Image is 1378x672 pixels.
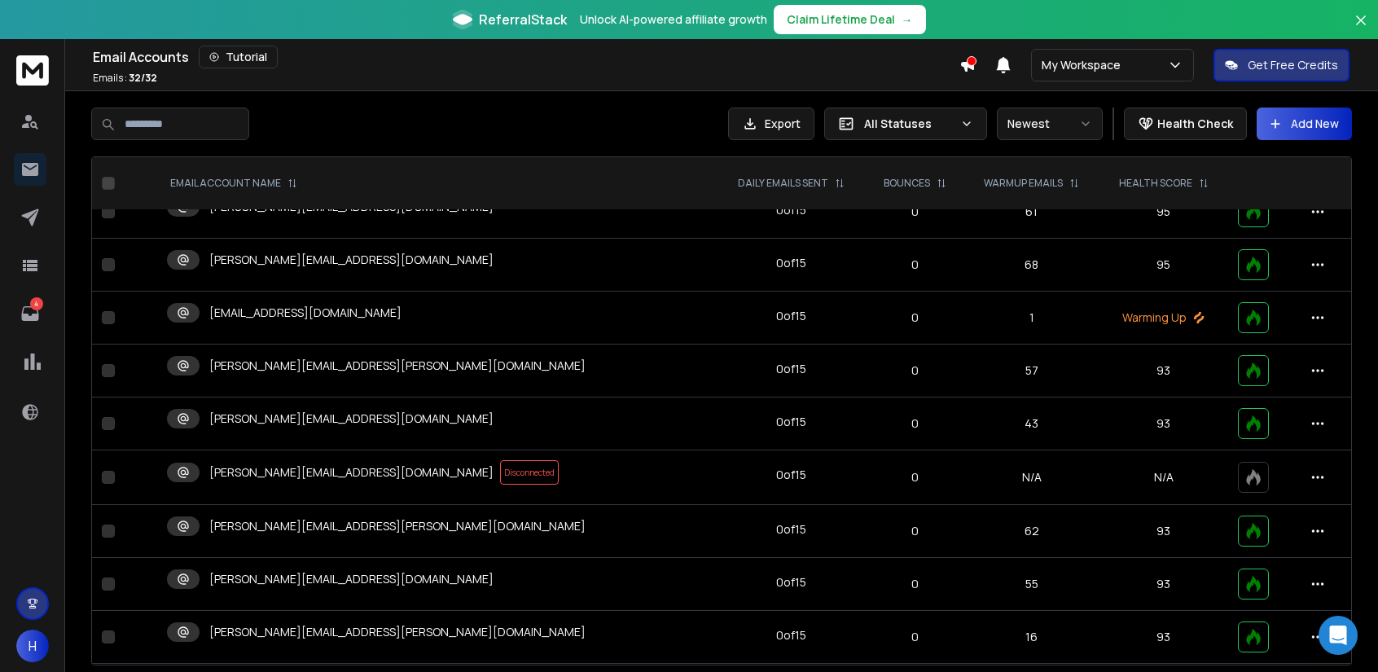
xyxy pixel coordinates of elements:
[1099,239,1228,292] td: 95
[964,292,1099,345] td: 1
[1099,397,1228,450] td: 93
[500,460,559,485] span: Disconnected
[1257,108,1352,140] button: Add New
[776,308,806,324] div: 0 of 15
[776,414,806,430] div: 0 of 15
[1099,186,1228,239] td: 95
[209,624,586,640] p: [PERSON_NAME][EMAIL_ADDRESS][PERSON_NAME][DOMAIN_NAME]
[728,108,814,140] button: Export
[1119,177,1192,190] p: HEALTH SCORE
[776,467,806,483] div: 0 of 15
[1213,49,1349,81] button: Get Free Credits
[209,518,586,534] p: [PERSON_NAME][EMAIL_ADDRESS][PERSON_NAME][DOMAIN_NAME]
[864,116,954,132] p: All Statuses
[129,71,157,85] span: 32 / 32
[16,630,49,662] button: H
[209,464,494,481] p: [PERSON_NAME][EMAIL_ADDRESS][DOMAIN_NAME]
[875,362,954,379] p: 0
[997,108,1103,140] button: Newest
[875,204,954,220] p: 0
[776,361,806,377] div: 0 of 15
[580,11,767,28] p: Unlock AI-powered affiliate growth
[30,297,43,310] p: 4
[199,46,278,68] button: Tutorial
[875,469,954,485] p: 0
[875,629,954,645] p: 0
[93,46,959,68] div: Email Accounts
[1099,345,1228,397] td: 93
[776,521,806,538] div: 0 of 15
[964,558,1099,611] td: 55
[1109,469,1218,485] p: N/A
[776,202,806,218] div: 0 of 15
[776,627,806,643] div: 0 of 15
[209,252,494,268] p: [PERSON_NAME][EMAIL_ADDRESS][DOMAIN_NAME]
[479,10,567,29] span: ReferralStack
[964,450,1099,505] td: N/A
[964,186,1099,239] td: 61
[875,310,954,326] p: 0
[964,239,1099,292] td: 68
[1099,505,1228,558] td: 93
[964,611,1099,664] td: 16
[1157,116,1233,132] p: Health Check
[884,177,930,190] p: BOUNCES
[209,411,494,427] p: [PERSON_NAME][EMAIL_ADDRESS][DOMAIN_NAME]
[984,177,1063,190] p: WARMUP EMAILS
[209,305,402,321] p: [EMAIL_ADDRESS][DOMAIN_NAME]
[738,177,828,190] p: DAILY EMAILS SENT
[774,5,926,34] button: Claim Lifetime Deal→
[964,397,1099,450] td: 43
[875,576,954,592] p: 0
[14,297,46,330] a: 4
[1350,10,1371,49] button: Close banner
[1319,616,1358,655] div: Open Intercom Messenger
[209,571,494,587] p: [PERSON_NAME][EMAIL_ADDRESS][DOMAIN_NAME]
[1099,611,1228,664] td: 93
[875,415,954,432] p: 0
[170,177,297,190] div: EMAIL ACCOUNT NAME
[875,257,954,273] p: 0
[1099,558,1228,611] td: 93
[964,345,1099,397] td: 57
[209,358,586,374] p: [PERSON_NAME][EMAIL_ADDRESS][PERSON_NAME][DOMAIN_NAME]
[1042,57,1127,73] p: My Workspace
[776,255,806,271] div: 0 of 15
[1124,108,1247,140] button: Health Check
[902,11,913,28] span: →
[964,505,1099,558] td: 62
[1248,57,1338,73] p: Get Free Credits
[776,574,806,591] div: 0 of 15
[93,72,157,85] p: Emails :
[1109,310,1218,326] p: Warming Up
[875,523,954,539] p: 0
